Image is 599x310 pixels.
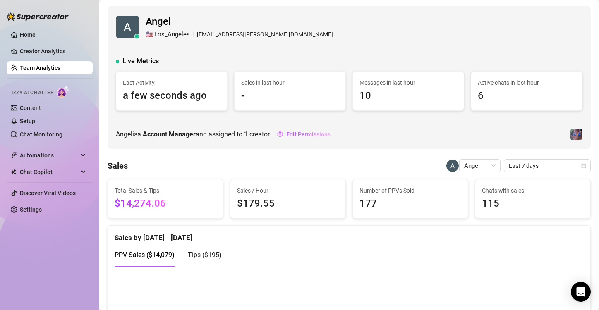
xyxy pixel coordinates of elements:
span: thunderbolt [11,152,17,159]
img: Jaylie [570,129,582,140]
span: Angel [464,160,496,172]
span: Total Sales & Tips [115,186,216,195]
span: PPV Sales ( $14,079 ) [115,251,175,259]
span: Live Metrics [122,56,159,66]
span: Tips ( $195 ) [188,251,222,259]
a: Settings [20,206,42,213]
img: Chat Copilot [11,169,16,175]
div: Open Intercom Messenger [571,282,591,302]
span: Automations [20,149,79,162]
span: 🇺🇸 [146,30,153,40]
span: - [241,88,339,104]
span: Last Activity [123,78,220,87]
span: Sales / Hour [237,186,339,195]
span: Edit Permissions [286,131,331,138]
span: Active chats in last hour [478,78,575,87]
span: 6 [478,88,575,104]
img: AI Chatter [57,86,69,98]
h4: Sales [108,160,128,172]
span: Chats with sales [482,186,584,195]
a: Discover Viral Videos [20,190,76,196]
a: Home [20,31,36,38]
span: Chat Copilot [20,165,79,179]
span: 1 [244,130,248,138]
div: [EMAIL_ADDRESS][PERSON_NAME][DOMAIN_NAME] [146,30,333,40]
span: Angel is a and assigned to creator [116,129,270,139]
span: Sales in last hour [241,78,339,87]
span: Messages in last hour [359,78,457,87]
span: a few seconds ago [123,88,220,104]
span: Angel [146,14,333,30]
span: 177 [359,196,461,212]
span: Number of PPVs Sold [359,186,461,195]
img: Angel [116,16,139,38]
span: Izzy AI Chatter [12,89,53,97]
a: Content [20,105,41,111]
a: Creator Analytics [20,45,86,58]
span: Los_Angeles [154,30,190,40]
a: Team Analytics [20,64,60,71]
span: 10 [359,88,457,104]
b: Account Manager [143,130,196,138]
div: Sales by [DATE] - [DATE] [115,226,584,243]
img: logo-BBDzfeDw.svg [7,12,69,21]
span: Last 7 days [509,160,586,172]
a: Setup [20,118,35,124]
span: $14,274.06 [115,196,216,212]
span: calendar [581,163,586,168]
span: setting [277,131,283,137]
a: Chat Monitoring [20,131,62,138]
span: $179.55 [237,196,339,212]
button: Edit Permissions [277,128,331,141]
span: 115 [482,196,584,212]
img: Angel [446,160,459,172]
